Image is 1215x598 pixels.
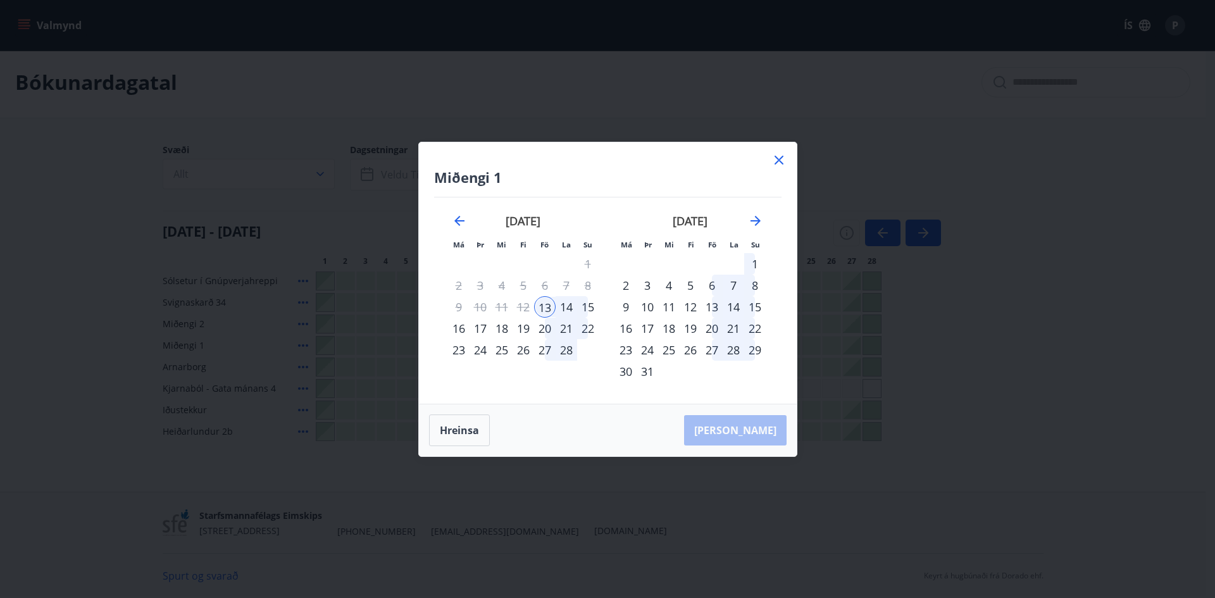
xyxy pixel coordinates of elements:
td: Not available. þriðjudagur, 10. febrúar 2026 [470,296,491,318]
div: 22 [744,318,766,339]
div: 6 [701,275,723,296]
small: Mi [664,240,674,249]
small: Mi [497,240,506,249]
td: Choose miðvikudagur, 25. febrúar 2026 as your check-out date. It’s available. [491,339,513,361]
div: 8 [744,275,766,296]
td: Choose föstudagur, 20. febrúar 2026 as your check-out date. It’s available. [534,318,556,339]
div: 26 [680,339,701,361]
div: 27 [534,339,556,361]
td: Not available. miðvikudagur, 4. febrúar 2026 [491,275,513,296]
td: Choose fimmtudagur, 26. mars 2026 as your check-out date. It’s available. [680,339,701,361]
td: Choose fimmtudagur, 26. febrúar 2026 as your check-out date. It’s available. [513,339,534,361]
td: Choose miðvikudagur, 18. febrúar 2026 as your check-out date. It’s available. [491,318,513,339]
div: 14 [556,296,577,318]
td: Not available. þriðjudagur, 3. febrúar 2026 [470,275,491,296]
div: 23 [448,339,470,361]
div: 14 [723,296,744,318]
td: Choose laugardagur, 7. mars 2026 as your check-out date. It’s available. [723,275,744,296]
td: Choose laugardagur, 21. febrúar 2026 as your check-out date. It’s available. [556,318,577,339]
small: Má [621,240,632,249]
div: 15 [577,296,599,318]
small: Fö [708,240,716,249]
div: 20 [534,318,556,339]
div: 28 [723,339,744,361]
td: Not available. sunnudagur, 1. febrúar 2026 [577,253,599,275]
td: Choose mánudagur, 16. mars 2026 as your check-out date. It’s available. [615,318,637,339]
td: Choose laugardagur, 28. febrúar 2026 as your check-out date. It’s available. [556,339,577,361]
div: 24 [637,339,658,361]
div: 5 [680,275,701,296]
td: Choose þriðjudagur, 3. mars 2026 as your check-out date. It’s available. [637,275,658,296]
div: 17 [637,318,658,339]
div: 24 [470,339,491,361]
div: 27 [701,339,723,361]
div: 20 [701,318,723,339]
div: 31 [637,361,658,382]
div: 21 [723,318,744,339]
td: Choose sunnudagur, 22. mars 2026 as your check-out date. It’s available. [744,318,766,339]
td: Choose laugardagur, 28. mars 2026 as your check-out date. It’s available. [723,339,744,361]
td: Choose mánudagur, 23. mars 2026 as your check-out date. It’s available. [615,339,637,361]
td: Choose miðvikudagur, 18. mars 2026 as your check-out date. It’s available. [658,318,680,339]
td: Choose mánudagur, 2. mars 2026 as your check-out date. It’s available. [615,275,637,296]
div: 13 [701,296,723,318]
td: Choose mánudagur, 23. febrúar 2026 as your check-out date. It’s available. [448,339,470,361]
td: Choose fimmtudagur, 19. febrúar 2026 as your check-out date. It’s available. [513,318,534,339]
div: 15 [744,296,766,318]
div: 25 [658,339,680,361]
div: 4 [658,275,680,296]
td: Choose föstudagur, 27. febrúar 2026 as your check-out date. It’s available. [534,339,556,361]
td: Choose miðvikudagur, 4. mars 2026 as your check-out date. It’s available. [658,275,680,296]
div: 13 [534,296,556,318]
td: Choose miðvikudagur, 25. mars 2026 as your check-out date. It’s available. [658,339,680,361]
div: 19 [680,318,701,339]
div: 25 [491,339,513,361]
td: Choose sunnudagur, 1. mars 2026 as your check-out date. It’s available. [744,253,766,275]
td: Choose laugardagur, 14. mars 2026 as your check-out date. It’s available. [723,296,744,318]
div: 7 [723,275,744,296]
div: 3 [637,275,658,296]
small: Fi [688,240,694,249]
td: Not available. sunnudagur, 8. febrúar 2026 [577,275,599,296]
td: Choose mánudagur, 16. febrúar 2026 as your check-out date. It’s available. [448,318,470,339]
td: Choose fimmtudagur, 5. mars 2026 as your check-out date. It’s available. [680,275,701,296]
td: Choose þriðjudagur, 24. febrúar 2026 as your check-out date. It’s available. [470,339,491,361]
td: Choose föstudagur, 6. mars 2026 as your check-out date. It’s available. [701,275,723,296]
td: Choose þriðjudagur, 31. mars 2026 as your check-out date. It’s available. [637,361,658,382]
td: Not available. mánudagur, 2. febrúar 2026 [448,275,470,296]
div: 17 [470,318,491,339]
td: Choose mánudagur, 30. mars 2026 as your check-out date. It’s available. [615,361,637,382]
td: Not available. mánudagur, 9. febrúar 2026 [448,296,470,318]
td: Choose fimmtudagur, 19. mars 2026 as your check-out date. It’s available. [680,318,701,339]
td: Choose sunnudagur, 15. febrúar 2026 as your check-out date. It’s available. [577,296,599,318]
td: Not available. fimmtudagur, 12. febrúar 2026 [513,296,534,318]
div: 11 [658,296,680,318]
div: 28 [556,339,577,361]
td: Not available. miðvikudagur, 11. febrúar 2026 [491,296,513,318]
small: Fö [540,240,549,249]
td: Not available. laugardagur, 7. febrúar 2026 [556,275,577,296]
strong: [DATE] [506,213,540,228]
small: La [730,240,738,249]
div: 18 [658,318,680,339]
small: Má [453,240,464,249]
small: Su [751,240,760,249]
td: Not available. föstudagur, 6. febrúar 2026 [534,275,556,296]
div: 30 [615,361,637,382]
h4: Miðengi 1 [434,168,782,187]
strong: [DATE] [673,213,707,228]
div: 1 [744,253,766,275]
small: Fi [520,240,526,249]
td: Choose sunnudagur, 29. mars 2026 as your check-out date. It’s available. [744,339,766,361]
div: 10 [637,296,658,318]
small: Su [583,240,592,249]
td: Choose þriðjudagur, 24. mars 2026 as your check-out date. It’s available. [637,339,658,361]
div: 12 [680,296,701,318]
td: Selected as start date. föstudagur, 13. febrúar 2026 [534,296,556,318]
td: Choose sunnudagur, 22. febrúar 2026 as your check-out date. It’s available. [577,318,599,339]
div: Calendar [434,197,782,389]
td: Choose mánudagur, 9. mars 2026 as your check-out date. It’s available. [615,296,637,318]
div: 29 [744,339,766,361]
div: 16 [615,318,637,339]
div: 22 [577,318,599,339]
